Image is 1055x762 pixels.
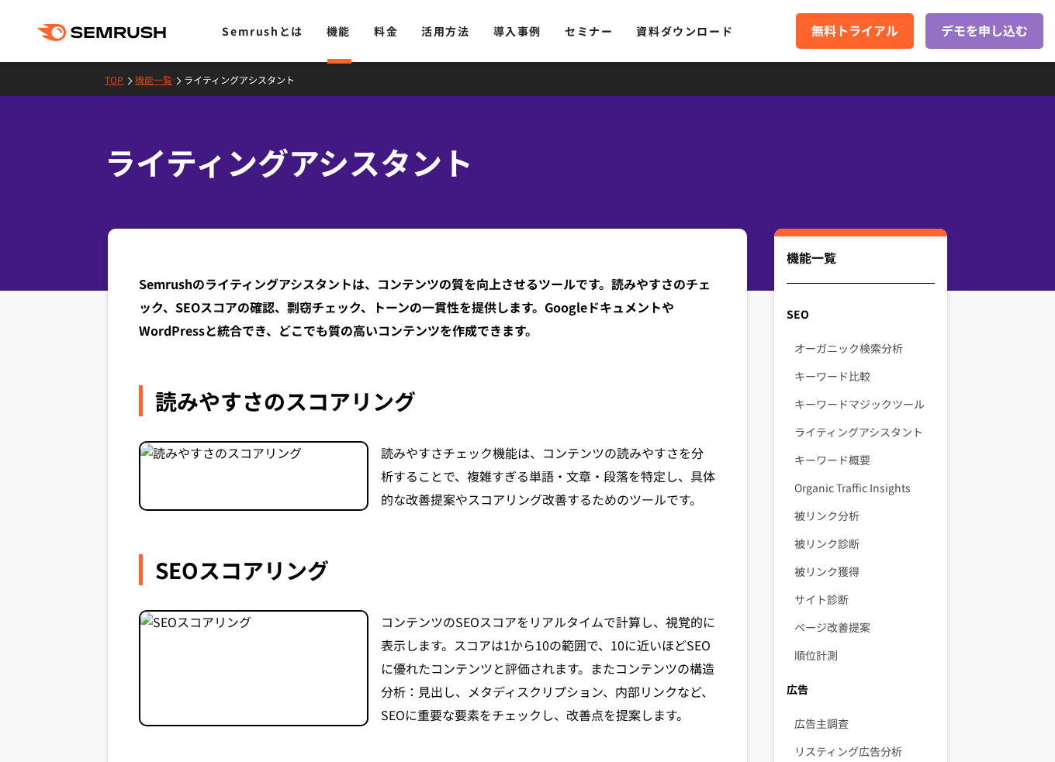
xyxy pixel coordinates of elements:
[794,474,935,502] a: Organic Traffic Insights
[493,23,541,39] a: 導入事例
[794,641,935,669] a: 順位計測
[105,73,135,86] a: TOP
[796,13,914,49] a: 無料トライアル
[135,73,184,86] a: 機能一覧
[794,613,935,641] a: ページ改善提案
[140,443,302,464] img: 読みやすさのスコアリング
[565,23,613,39] a: セミナー
[794,502,935,529] a: 被リンク分析
[794,709,935,737] a: 広告主調査
[811,21,898,41] span: 無料トライアル
[381,441,716,511] div: 読みやすさチェック機能は、コンテンツの読みやすさを分析することで、複雑すぎる単語・文章・段落を特定し、具体的な改善提案やスコアリング改善するためのツールです。
[636,23,733,39] a: 資料ダウンロード
[774,300,947,328] div: SEO
[139,385,716,416] div: 読みやすさのスコアリング
[139,554,716,585] div: SEOスコアリング
[794,446,935,474] a: キーワード概要
[374,23,398,39] a: 料金
[794,390,935,418] a: キーワードマジックツール
[140,612,251,633] img: SEOスコアリング
[787,248,935,284] div: 機能一覧
[139,272,716,342] div: Semrushのライティングアシスタントは、コンテンツの質を向上させるツールです。読みやすさのチェック、SEOスコアの確認、剽窃チェック、トーンの一貫性を提供します。GoogleドキュメントやW...
[794,334,935,362] a: オーガニック検索分析
[794,362,935,390] a: キーワード比較
[222,23,303,39] a: Semrushとは
[794,557,935,585] a: 被リンク獲得
[925,13,1043,49] a: デモを申し込む
[774,675,947,703] div: 広告
[105,140,935,185] h1: ライティングアシスタント
[421,23,469,39] a: 活用方法
[794,529,935,557] a: 被リンク診断
[381,610,716,726] div: コンテンツのSEOスコアをリアルタイムで計算し、視覚的に表示します。スコアは1から10の範囲で、10に近いほどSEOに優れたコンテンツと評価されます。またコンテンツの構造分析：見出し、メタディス...
[794,585,935,613] a: サイト診断
[327,23,351,39] a: 機能
[794,418,935,446] a: ライティングアシスタント
[184,73,306,86] a: ライティングアシスタント
[941,21,1028,41] span: デモを申し込む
